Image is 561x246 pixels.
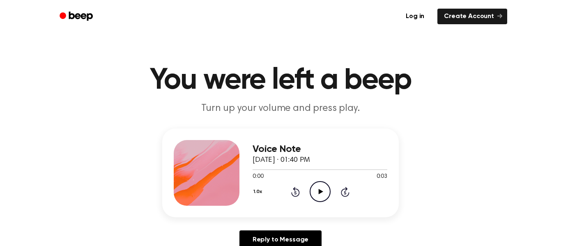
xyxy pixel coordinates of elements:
button: 1.0x [253,185,265,199]
a: Create Account [437,9,507,24]
a: Beep [54,9,100,25]
h3: Voice Note [253,144,387,155]
h1: You were left a beep [70,66,491,95]
span: [DATE] · 01:40 PM [253,156,310,164]
p: Turn up your volume and press play. [123,102,438,115]
a: Log in [398,7,432,26]
span: 0:00 [253,172,263,181]
span: 0:03 [377,172,387,181]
